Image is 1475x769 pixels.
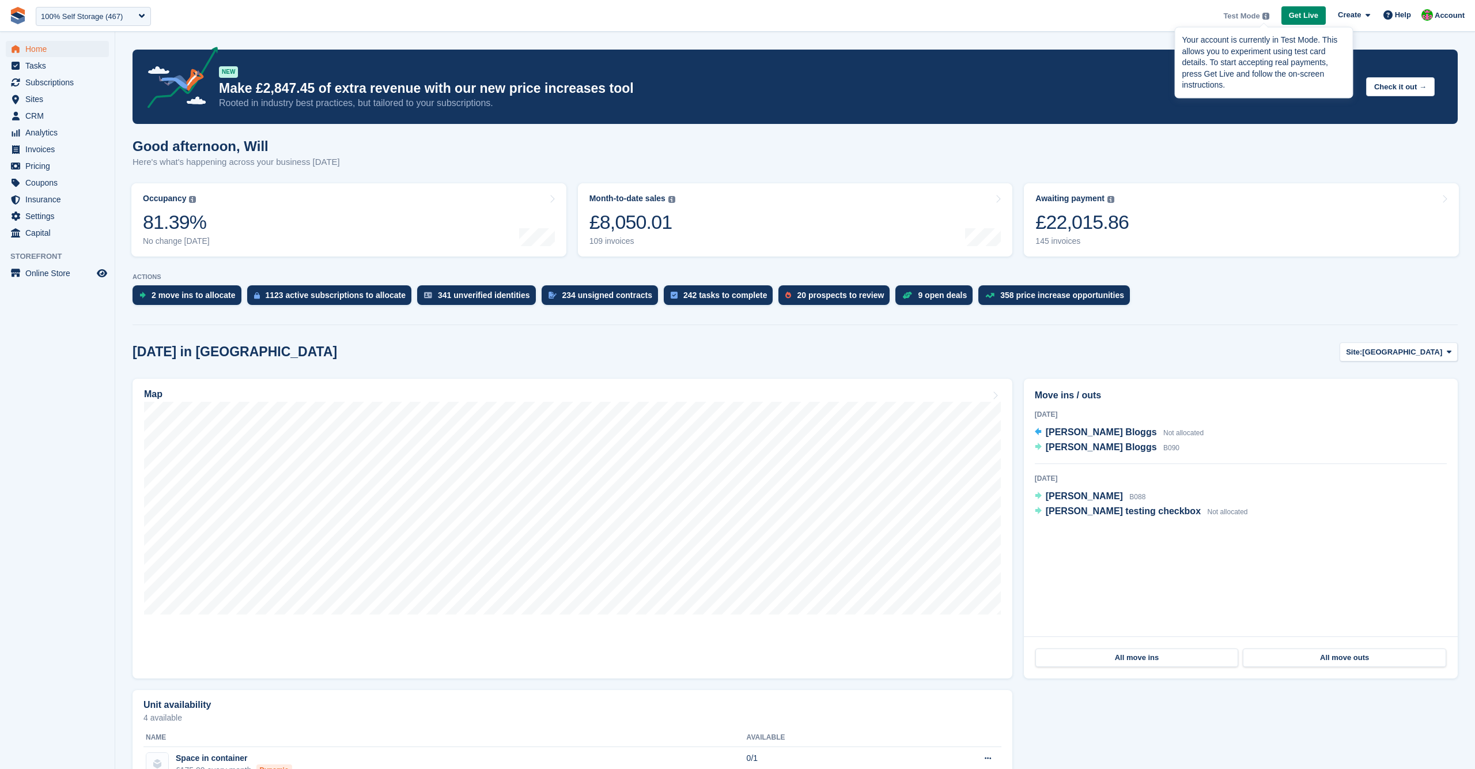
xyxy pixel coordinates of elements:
span: [GEOGRAPHIC_DATA] [1362,346,1442,358]
h2: [DATE] in [GEOGRAPHIC_DATA] [133,344,337,360]
div: Your account is currently in Test Mode. This allows you to experiment using test card details. To... [1182,35,1346,91]
a: 2 move ins to allocate [133,285,247,311]
a: menu [6,58,109,74]
div: 341 unverified identities [438,291,530,300]
span: Get Live [1289,10,1318,21]
div: 234 unsigned contracts [562,291,652,300]
div: 81.39% [143,210,210,234]
div: 145 invoices [1035,236,1129,246]
span: Site: [1346,346,1362,358]
a: Get Live [1281,6,1326,25]
a: 9 open deals [895,285,978,311]
span: B088 [1129,493,1145,501]
img: Will McNeilly [1421,9,1433,21]
div: 100% Self Storage (467) [41,11,123,22]
a: [PERSON_NAME] testing checkbox Not allocated [1035,504,1248,519]
span: Pricing [25,158,94,174]
a: menu [6,265,109,281]
img: active_subscription_to_allocate_icon-d502201f5373d7db506a760aba3b589e785aa758c864c3986d89f69b8ff3... [254,292,260,299]
a: menu [6,175,109,191]
div: Occupancy [143,194,186,203]
span: B090 [1163,444,1179,452]
span: Coupons [25,175,94,191]
a: 234 unsigned contracts [542,285,664,311]
span: [PERSON_NAME] Bloggs [1046,442,1157,452]
span: Insurance [25,191,94,208]
div: 358 price increase opportunities [1000,291,1124,300]
div: 20 prospects to review [797,291,884,300]
a: [PERSON_NAME] Bloggs Not allocated [1035,425,1204,440]
span: Home [25,41,94,57]
div: Space in container [176,752,292,764]
div: 9 open deals [918,291,967,300]
span: Test Mode [1223,10,1260,22]
a: menu [6,91,109,107]
img: stora-icon-8386f47178a22dfd0bd8f6a31ec36ba5ce8667c1dd55bd0f319d3a0aa187defe.svg [9,7,27,24]
div: 2 move ins to allocate [152,291,236,300]
img: prospect-51fa495bee0391a8d652442698ab0144808aea92771e9ea1ae160a38d050c398.svg [785,292,791,299]
h1: Good afternoon, Will [133,138,340,154]
a: menu [6,191,109,208]
img: deal-1b604bf984904fb50ccaf53a9ad4b4a5d6e5aea283cecdc64d6e3604feb123c2.svg [902,291,912,299]
img: contract_signature_icon-13c848040528278c33f63329250d36e43548de30e8caae1d1a13099fd9432cc5.svg [549,292,557,299]
a: menu [6,125,109,141]
a: Preview store [95,266,109,280]
span: Capital [25,225,94,241]
div: Awaiting payment [1035,194,1105,203]
div: 1123 active subscriptions to allocate [266,291,406,300]
div: Month-to-date sales [589,194,665,203]
img: icon-info-grey-7440780725fd019a000dd9b08b2336e03edf1995a4989e88bcd33f0948082b44.svg [189,196,196,203]
a: Awaiting payment £22,015.86 145 invoices [1024,183,1459,257]
img: price-adjustments-announcement-icon-8257ccfd72463d97f412b2fc003d46551f7dbcb40ab6d574587a9cd5c0d94... [138,47,218,112]
div: [DATE] [1035,409,1447,420]
a: menu [6,158,109,174]
img: move_ins_to_allocate_icon-fdf77a2bb77ea45bf5b3d319d69a93e2d87916cf1d5bf7949dd705db3b84f3ca.svg [139,292,146,299]
img: task-75834270c22a3079a89374b754ae025e5fb1db73e45f91037f5363f120a921f8.svg [671,292,678,299]
p: ACTIONS [133,273,1458,281]
span: Subscriptions [25,74,94,91]
img: icon-info-grey-7440780725fd019a000dd9b08b2336e03edf1995a4989e88bcd33f0948082b44.svg [668,196,675,203]
span: Analytics [25,125,94,141]
img: verify_identity-adf6edd0f0f0b5bbfe63781bf79b02c33cf7c696d77639b501bdc392416b5a36.svg [424,292,432,299]
th: Name [143,729,747,747]
a: Occupancy 81.39% No change [DATE] [131,183,566,257]
span: Help [1395,9,1411,21]
img: icon-info-grey-7440780725fd019a000dd9b08b2336e03edf1995a4989e88bcd33f0948082b44.svg [1107,196,1114,203]
p: Here's what's happening across your business [DATE] [133,156,340,169]
a: 1123 active subscriptions to allocate [247,285,418,311]
span: Not allocated [1208,508,1248,516]
a: menu [6,208,109,224]
img: icon-info-grey-7440780725fd019a000dd9b08b2336e03edf1995a4989e88bcd33f0948082b44.svg [1262,13,1269,20]
a: [PERSON_NAME] Bloggs B090 [1035,440,1179,455]
a: Month-to-date sales £8,050.01 109 invoices [578,183,1013,257]
th: Available [747,729,903,747]
span: [PERSON_NAME] testing checkbox [1046,506,1201,516]
span: Online Store [25,265,94,281]
span: Tasks [25,58,94,74]
a: All move ins [1035,649,1239,667]
p: Rooted in industry best practices, but tailored to your subscriptions. [219,97,1357,110]
a: menu [6,74,109,91]
div: [DATE] [1035,473,1447,484]
p: 4 available [143,714,1001,722]
a: menu [6,141,109,157]
h2: Map [144,389,162,399]
a: 341 unverified identities [417,285,542,311]
span: Storefront [10,251,115,262]
span: Create [1338,9,1361,21]
span: Not allocated [1163,429,1204,437]
span: [PERSON_NAME] [1046,491,1123,501]
div: 242 tasks to complete [683,291,767,300]
a: 20 prospects to review [778,285,895,311]
a: menu [6,108,109,124]
div: NEW [219,66,238,78]
img: price_increase_opportunities-93ffe204e8149a01c8c9dc8f82e8f89637d9d84a8eef4429ea346261dce0b2c0.svg [985,293,994,298]
p: Make £2,847.45 of extra revenue with our new price increases tool [219,80,1357,97]
span: Settings [25,208,94,224]
span: CRM [25,108,94,124]
h2: Move ins / outs [1035,389,1447,402]
div: £8,050.01 [589,210,675,234]
a: 358 price increase opportunities [978,285,1136,311]
button: Check it out → [1366,77,1435,96]
a: menu [6,41,109,57]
